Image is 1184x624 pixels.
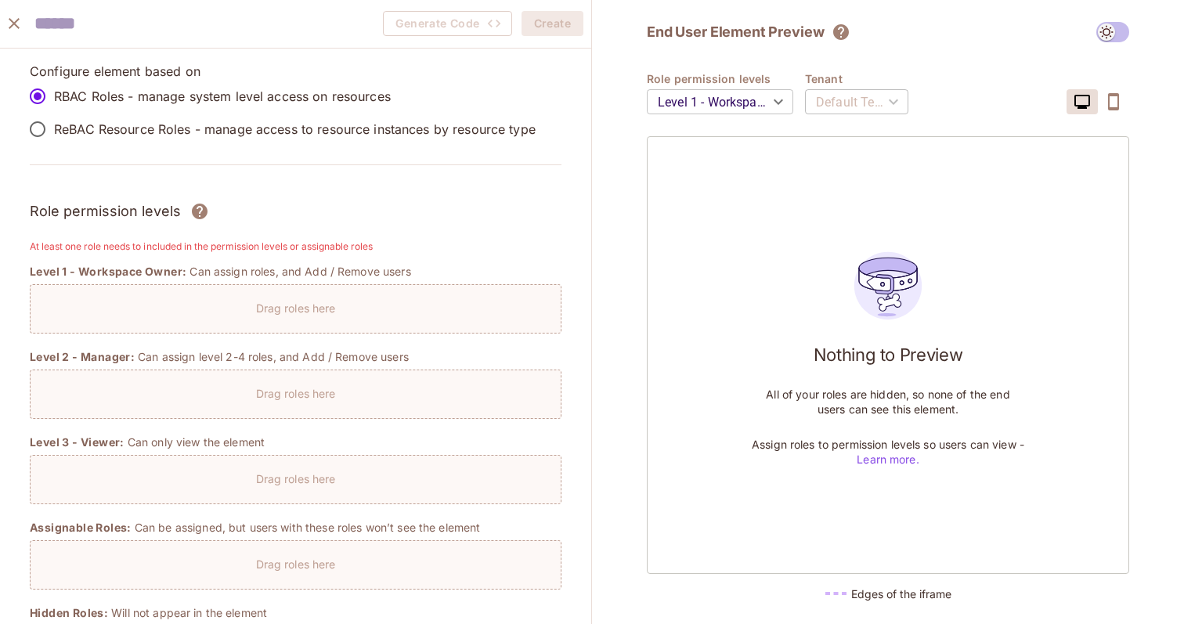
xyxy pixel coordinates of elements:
p: Drag roles here [256,386,336,401]
h4: Role permission levels [647,71,805,86]
h2: End User Element Preview [647,23,824,41]
p: Can be assigned, but users with these roles won’t see the element [135,520,481,535]
a: Learn more. [857,453,919,466]
span: Assignable Roles: [30,520,132,536]
h4: Tenant [805,71,920,86]
p: Configure element based on [30,63,561,80]
p: Assign roles to permission levels so users can view - [751,437,1025,467]
p: Drag roles here [256,471,336,486]
h1: Nothing to Preview [814,343,963,366]
span: Level 1 - Workspace Owner: [30,264,186,280]
p: Drag roles here [256,301,336,316]
span: Level 2 - Manager: [30,349,135,365]
div: Default Tenant [805,80,908,124]
p: All of your roles are hidden, so none of the end users can see this element. [751,387,1025,417]
img: users_preview_empty_state [846,243,930,328]
h6: At least one role needs to included in the permission levels or assignable roles [30,239,561,254]
span: Hidden Roles: [30,605,108,621]
button: Create [522,11,583,36]
span: Level 3 - Viewer: [30,435,125,450]
p: Drag roles here [256,557,336,572]
p: Can assign roles, and Add / Remove users [190,264,410,279]
p: Will not appear in the element [111,605,267,620]
p: RBAC Roles - manage system level access on resources [54,88,391,105]
button: Generate Code [383,11,512,36]
p: Can assign level 2-4 roles, and Add / Remove users [138,349,409,364]
h3: Role permission levels [30,200,181,223]
svg: Assign roles to different permission levels and grant users the correct rights over each element.... [190,202,209,221]
span: Create the element to generate code [383,11,512,36]
svg: The element will only show tenant specific content. No user information will be visible across te... [832,23,850,41]
h5: Edges of the iframe [851,586,951,601]
div: Level 1 - Workspace Owner [647,80,793,124]
p: ReBAC Resource Roles - manage access to resource instances by resource type [54,121,536,138]
p: Can only view the element [128,435,265,449]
